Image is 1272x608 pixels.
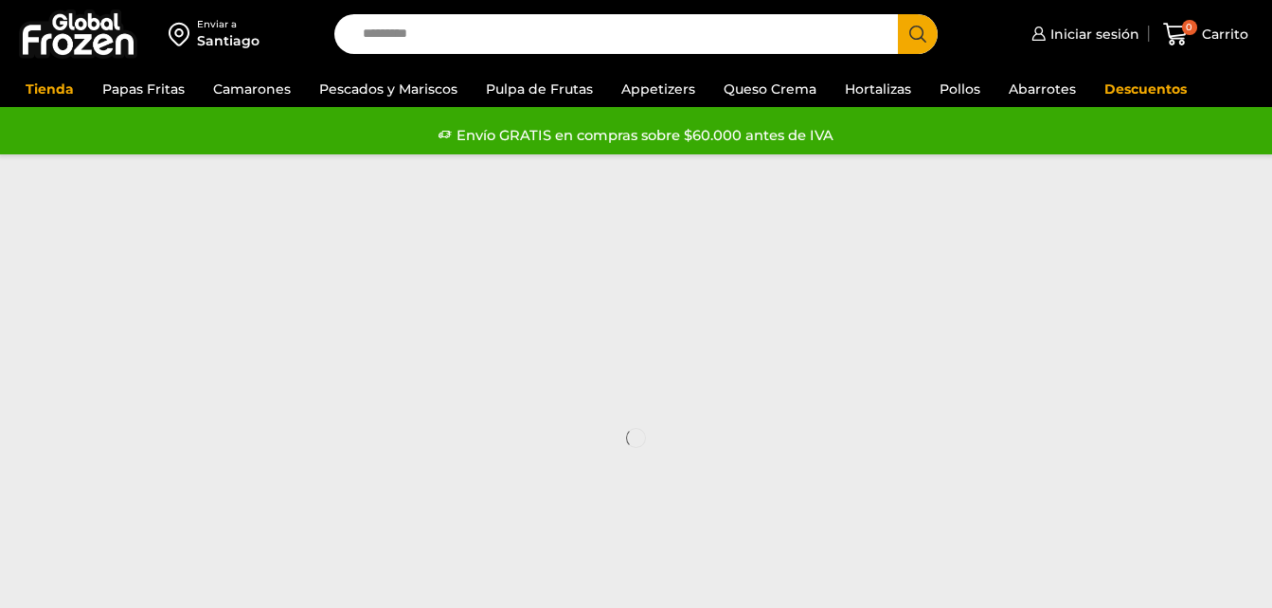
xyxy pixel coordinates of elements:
[612,71,705,107] a: Appetizers
[930,71,990,107] a: Pollos
[835,71,921,107] a: Hortalizas
[999,71,1085,107] a: Abarrotes
[16,71,83,107] a: Tienda
[1046,25,1139,44] span: Iniciar sesión
[1197,25,1248,44] span: Carrito
[1027,15,1139,53] a: Iniciar sesión
[1182,20,1197,35] span: 0
[197,31,260,50] div: Santiago
[1095,71,1196,107] a: Descuentos
[197,18,260,31] div: Enviar a
[169,18,197,50] img: address-field-icon.svg
[310,71,467,107] a: Pescados y Mariscos
[1158,12,1253,57] a: 0 Carrito
[898,14,938,54] button: Search button
[93,71,194,107] a: Papas Fritas
[204,71,300,107] a: Camarones
[714,71,826,107] a: Queso Crema
[476,71,602,107] a: Pulpa de Frutas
